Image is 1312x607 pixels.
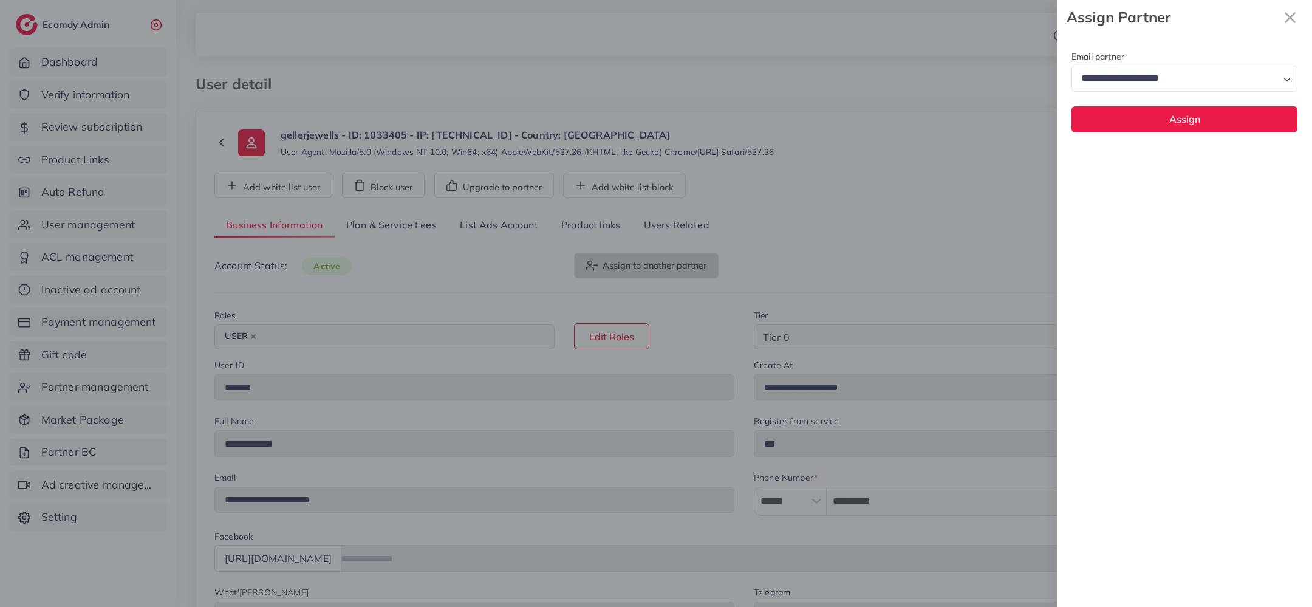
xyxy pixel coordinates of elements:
span: Assign [1169,113,1200,125]
div: Search for option [1071,66,1297,92]
button: Assign [1071,106,1297,132]
svg: x [1278,5,1302,30]
button: Close [1278,5,1302,30]
label: Email partner [1071,50,1124,63]
strong: Assign Partner [1067,7,1278,28]
input: Search for option [1077,69,1278,88]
